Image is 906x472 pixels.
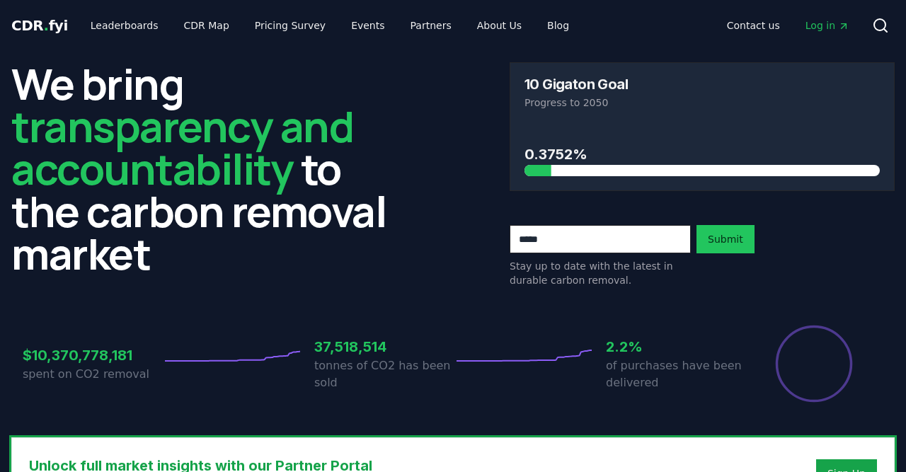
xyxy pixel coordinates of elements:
span: transparency and accountability [11,97,353,197]
h3: 0.3752% [524,144,880,165]
a: Events [340,13,396,38]
button: Submit [696,225,755,253]
a: Blog [536,13,580,38]
nav: Main [79,13,580,38]
a: Log in [794,13,861,38]
a: Partners [399,13,463,38]
h3: 37,518,514 [314,336,453,357]
p: of purchases have been delivered [606,357,745,391]
h3: 10 Gigaton Goal [524,77,628,91]
a: Leaderboards [79,13,170,38]
p: spent on CO2 removal [23,366,161,383]
p: tonnes of CO2 has been sold [314,357,453,391]
span: Log in [805,18,849,33]
span: . [44,17,49,34]
p: Progress to 2050 [524,96,880,110]
h2: We bring to the carbon removal market [11,62,396,275]
span: CDR fyi [11,17,68,34]
p: Stay up to date with the latest in durable carbon removal. [510,259,691,287]
a: CDR.fyi [11,16,68,35]
a: CDR Map [173,13,241,38]
h3: $10,370,778,181 [23,345,161,366]
a: About Us [466,13,533,38]
nav: Main [716,13,861,38]
a: Contact us [716,13,791,38]
div: Percentage of sales delivered [774,324,854,403]
h3: 2.2% [606,336,745,357]
a: Pricing Survey [243,13,337,38]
